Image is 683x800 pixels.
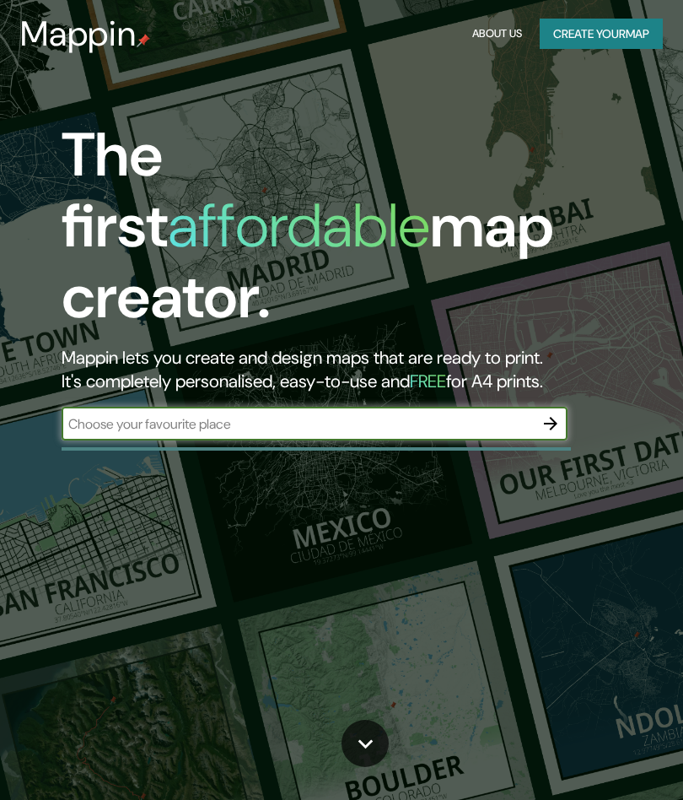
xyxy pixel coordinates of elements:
[410,370,446,393] h5: FREE
[62,346,608,393] h2: Mappin lets you create and design maps that are ready to print. It's completely personalised, eas...
[540,19,663,50] button: Create yourmap
[468,19,526,50] button: About Us
[168,186,430,265] h1: affordable
[20,14,137,54] h3: Mappin
[62,414,534,434] input: Choose your favourite place
[137,34,150,47] img: mappin-pin
[62,120,608,346] h1: The first map creator.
